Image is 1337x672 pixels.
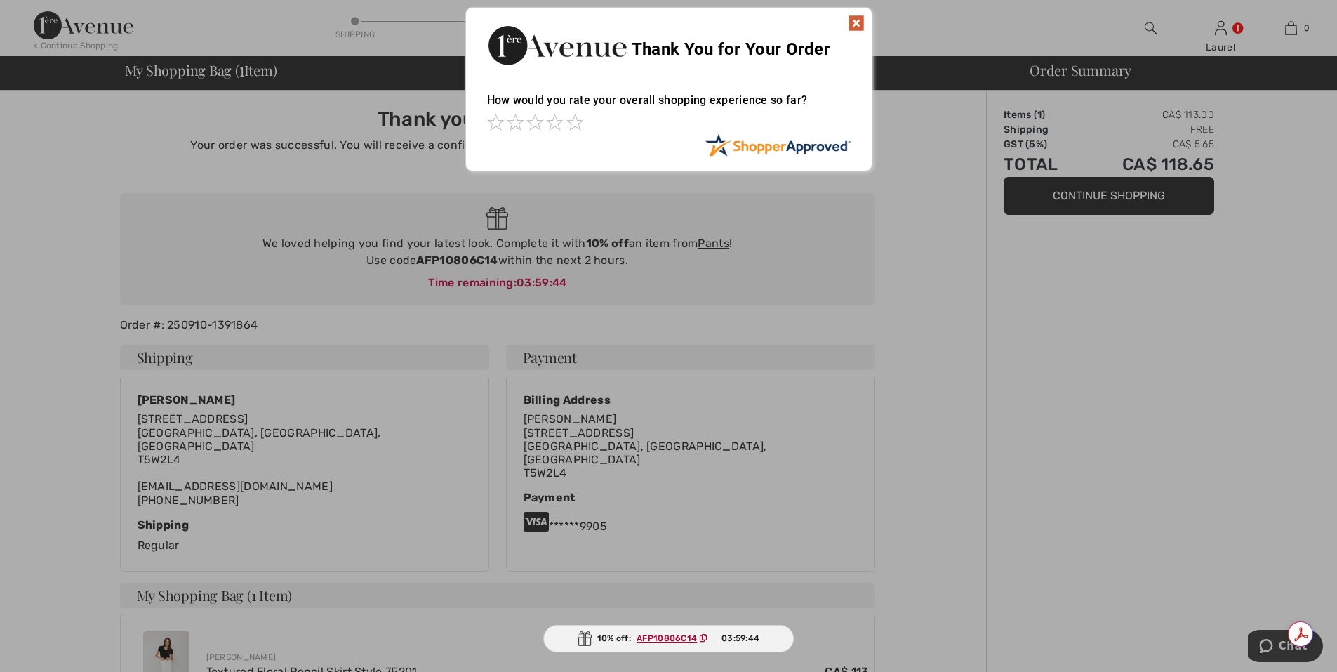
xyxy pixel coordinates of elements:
[848,15,865,32] img: x
[31,10,60,22] span: Chat
[632,39,830,59] span: Thank You for Your Order
[487,22,627,69] img: Thank You for Your Order
[637,633,697,643] ins: AFP10806C14
[721,632,759,645] span: 03:59:44
[578,631,592,646] img: Gift.svg
[487,79,851,133] div: How would you rate your overall shopping experience so far?
[543,625,794,652] div: 10% off:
